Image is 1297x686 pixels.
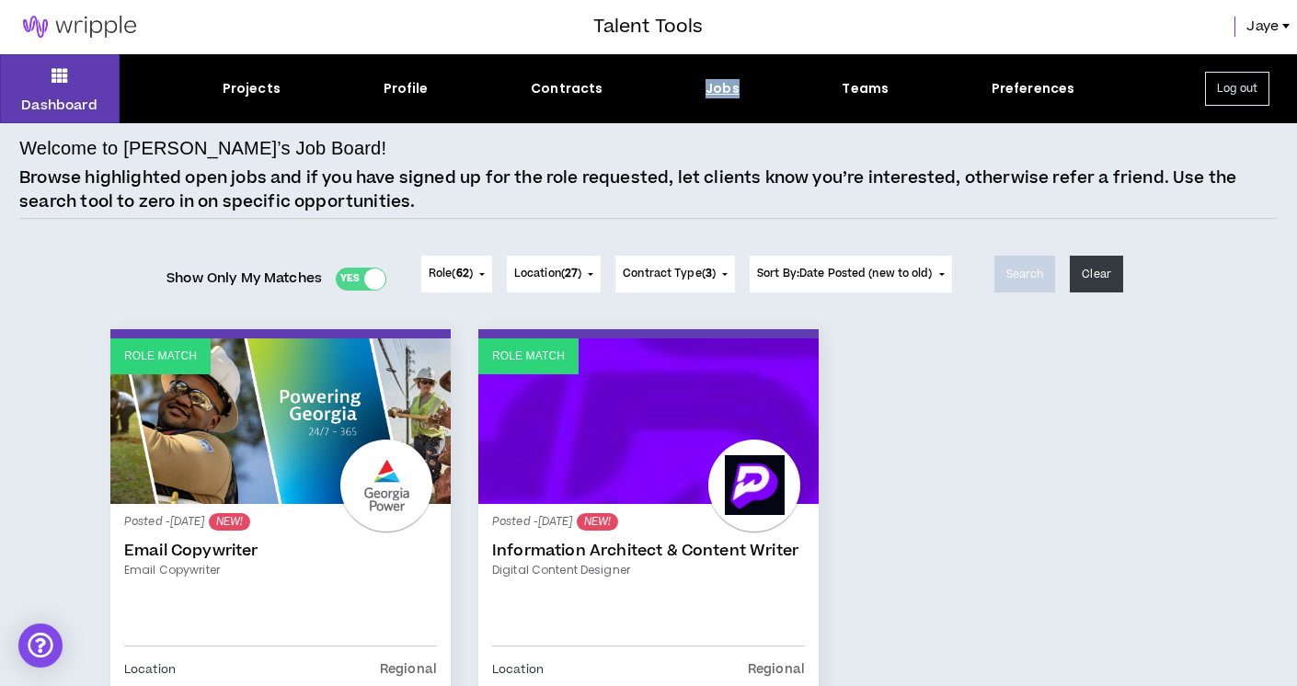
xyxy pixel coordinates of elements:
[19,166,1278,213] p: Browse highlighted open jobs and if you have signed up for the role requested, let clients know y...
[429,266,473,282] span: Role ( )
[19,134,386,162] h4: Welcome to [PERSON_NAME]’s Job Board!
[110,338,451,504] a: Role Match
[531,79,603,98] div: Contracts
[492,513,805,531] p: Posted - [DATE]
[492,562,805,578] a: Digital Content Designer
[384,79,429,98] div: Profile
[421,256,492,292] button: Role(62)
[478,338,819,504] a: Role Match
[514,266,581,282] span: Location ( )
[750,256,952,292] button: Sort By:Date Posted (new to old)
[124,659,176,680] p: Location
[994,256,1056,292] button: Search
[492,348,565,365] p: Role Match
[706,266,712,281] span: 3
[1246,17,1279,37] span: Jaye
[623,266,716,282] span: Contract Type ( )
[748,659,805,680] p: Regional
[507,256,601,292] button: Location(27)
[593,13,703,40] h3: Talent Tools
[166,265,322,292] span: Show Only My Matches
[1205,72,1269,106] button: Log out
[565,266,578,281] span: 27
[992,79,1075,98] div: Preferences
[577,513,618,531] sup: NEW!
[615,256,735,292] button: Contract Type(3)
[124,513,437,531] p: Posted - [DATE]
[18,623,63,668] div: Open Intercom Messenger
[21,96,98,115] p: Dashboard
[492,542,805,560] a: Information Architect & Content Writer
[757,266,933,281] span: Sort By: Date Posted (new to old)
[124,348,197,365] p: Role Match
[492,659,544,680] p: Location
[1070,256,1123,292] button: Clear
[380,659,437,680] p: Regional
[124,562,437,578] a: Email Copywriter
[124,542,437,560] a: Email Copywriter
[209,513,250,531] sup: NEW!
[842,79,889,98] div: Teams
[456,266,469,281] span: 62
[223,79,281,98] div: Projects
